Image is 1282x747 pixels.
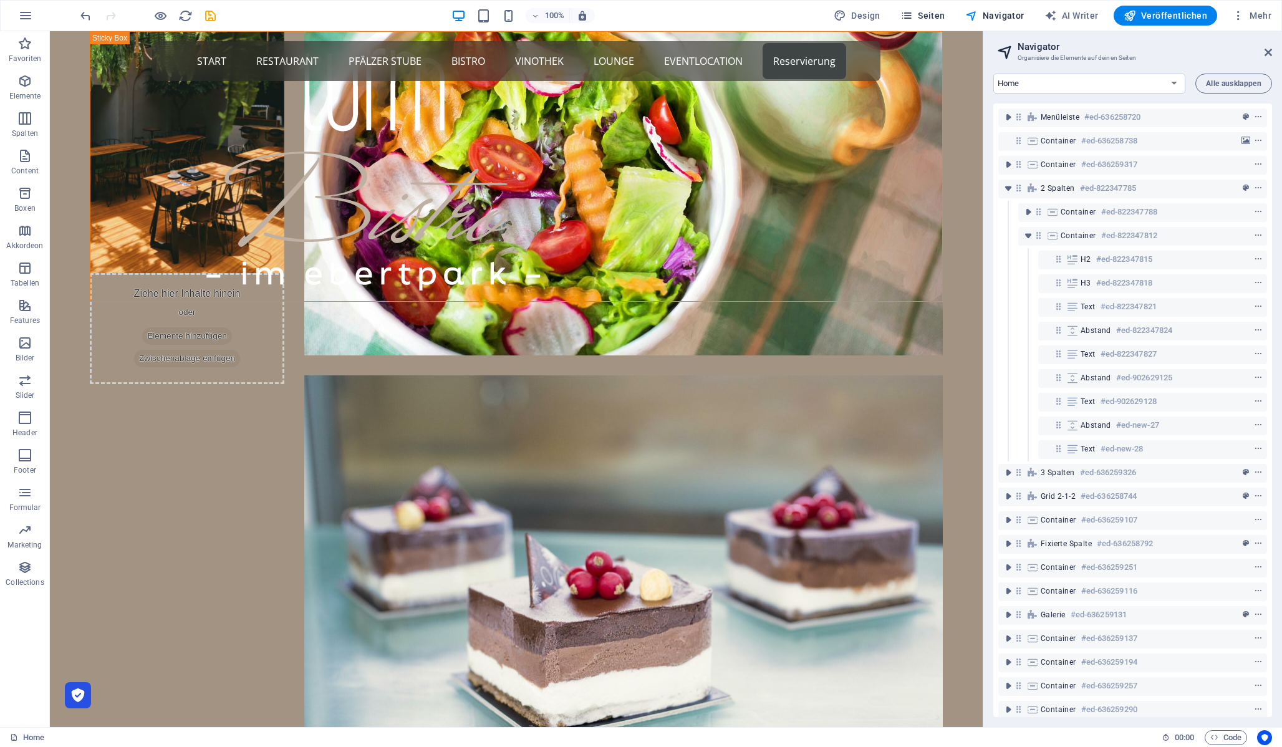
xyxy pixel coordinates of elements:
[1001,702,1016,717] button: toggle-expand
[960,6,1029,26] button: Navigator
[10,316,40,325] p: Features
[1101,228,1157,243] h6: #ed-822347812
[1081,489,1137,504] h6: #ed-636258744
[577,10,588,21] i: Bei Größenänderung Zoomstufe automatisch an das gewählte Gerät anpassen.
[1205,730,1247,745] button: Code
[1252,252,1265,267] button: context-menu
[1041,562,1076,572] span: Container
[1240,181,1252,196] button: preset
[1252,394,1265,409] button: context-menu
[1240,110,1252,125] button: preset
[1210,730,1241,745] span: Code
[1252,157,1265,172] button: context-menu
[78,8,93,23] button: undo
[1252,678,1265,693] button: context-menu
[1101,299,1157,314] h6: #ed-822347821
[1101,347,1157,362] h6: #ed-822347827
[1252,702,1265,717] button: context-menu
[1081,702,1137,717] h6: #ed-636259290
[1252,418,1265,433] button: context-menu
[1183,733,1185,742] span: :
[1252,228,1265,243] button: context-menu
[1206,80,1261,87] span: Alle ausklappen
[1081,655,1137,670] h6: #ed-636259194
[1021,205,1036,219] button: toggle-expand
[1195,74,1272,94] button: Alle ausklappen
[1162,730,1195,745] h6: Session-Zeit
[153,8,168,23] button: Klicke hier, um den Vorschau-Modus zu verlassen
[1080,181,1136,196] h6: #ed-822347785
[829,6,885,26] button: Design
[1081,157,1137,172] h6: #ed-636259317
[1041,491,1076,501] span: Grid 2-1-2
[16,390,35,400] p: Slider
[1001,489,1016,504] button: toggle-expand
[6,241,43,251] p: Akkordeon
[1081,444,1096,454] span: Text
[1018,41,1272,52] h2: Navigator
[1096,276,1152,291] h6: #ed-822347818
[834,9,880,22] span: Design
[1175,730,1194,745] span: 00 00
[1232,9,1271,22] span: Mehr
[1081,373,1111,383] span: Abstand
[1116,370,1172,385] h6: #ed-902629125
[178,8,193,23] button: reload
[1041,610,1066,620] span: Galerie
[1252,465,1265,480] button: context-menu
[1124,9,1207,22] span: Veröffentlichen
[1257,730,1272,745] button: Usercentrics
[92,296,182,314] span: Elemente hinzufügen
[1081,254,1091,264] span: H2
[1041,657,1076,667] span: Container
[1061,207,1096,217] span: Container
[1084,110,1140,125] h6: #ed-636258720
[84,319,190,336] span: Zwischenablage einfügen
[1252,181,1265,196] button: context-menu
[1252,205,1265,219] button: context-menu
[1081,631,1137,646] h6: #ed-636259137
[1044,9,1099,22] span: AI Writer
[1081,349,1096,359] span: Text
[1081,278,1091,288] span: H3
[1240,465,1252,480] button: preset
[1001,584,1016,599] button: toggle-expand
[12,428,37,438] p: Header
[1001,655,1016,670] button: toggle-expand
[1227,6,1276,26] button: Mehr
[895,6,950,26] button: Seiten
[1240,133,1252,148] button: background
[1001,678,1016,693] button: toggle-expand
[1252,536,1265,551] button: context-menu
[1252,133,1265,148] button: context-menu
[1018,52,1247,64] h3: Organisiere die Elemente auf deinen Seiten
[1252,607,1265,622] button: context-menu
[1252,655,1265,670] button: context-menu
[1081,513,1137,528] h6: #ed-636259107
[526,8,570,23] button: 100%
[1114,6,1217,26] button: Veröffentlichen
[1041,705,1076,715] span: Container
[1101,205,1157,219] h6: #ed-822347788
[1081,302,1096,312] span: Text
[7,540,42,550] p: Marketing
[1252,489,1265,504] button: context-menu
[1001,513,1016,528] button: toggle-expand
[1001,607,1016,622] button: toggle-expand
[1041,160,1076,170] span: Container
[1252,370,1265,385] button: context-menu
[1097,536,1153,551] h6: #ed-636258792
[1081,584,1137,599] h6: #ed-636259116
[1252,347,1265,362] button: context-menu
[1001,465,1016,480] button: toggle-expand
[1039,6,1104,26] button: AI Writer
[1071,607,1127,622] h6: #ed-636259131
[1041,183,1075,193] span: 2 Spalten
[1240,607,1252,622] button: preset
[1240,489,1252,504] button: preset
[1041,634,1076,643] span: Container
[1081,678,1137,693] h6: #ed-636259257
[1021,228,1036,243] button: toggle-expand
[178,9,193,23] i: Seite neu laden
[1252,513,1265,528] button: context-menu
